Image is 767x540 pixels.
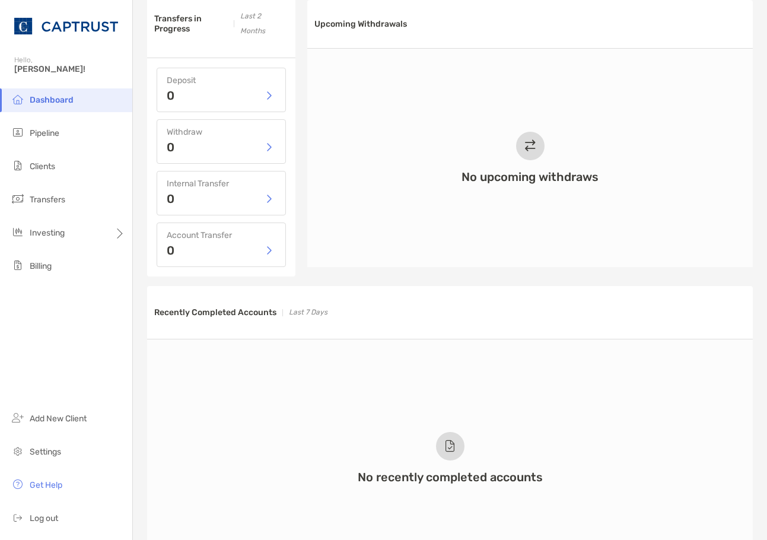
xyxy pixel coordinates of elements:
[154,307,276,317] h3: Recently Completed Accounts
[14,64,125,74] span: [PERSON_NAME]!
[11,92,25,106] img: dashboard icon
[11,192,25,206] img: transfers icon
[11,444,25,458] img: settings icon
[11,125,25,139] img: pipeline icon
[11,158,25,173] img: clients icon
[30,195,65,205] span: Transfers
[14,5,118,47] img: CAPTRUST Logo
[167,141,174,153] p: 0
[358,470,543,484] h3: No recently completed accounts
[30,95,74,105] span: Dashboard
[167,230,276,240] h4: Account Transfer
[11,258,25,272] img: billing icon
[314,19,407,29] h3: Upcoming Withdrawals
[30,513,58,523] span: Log out
[167,127,276,137] h4: Withdraw
[30,128,59,138] span: Pipeline
[167,193,174,205] p: 0
[167,75,276,85] h4: Deposit
[30,447,61,457] span: Settings
[11,225,25,239] img: investing icon
[11,510,25,525] img: logout icon
[154,14,228,34] h3: Transfers in Progress
[30,161,55,171] span: Clients
[462,170,599,184] h3: No upcoming withdraws
[167,90,174,101] p: 0
[11,411,25,425] img: add_new_client icon
[167,244,174,256] p: 0
[11,477,25,491] img: get-help icon
[30,261,52,271] span: Billing
[167,179,276,189] h4: Internal Transfer
[30,228,65,238] span: Investing
[30,414,87,424] span: Add New Client
[30,480,62,490] span: Get Help
[289,305,327,320] p: Last 7 Days
[240,9,281,39] p: Last 2 Months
